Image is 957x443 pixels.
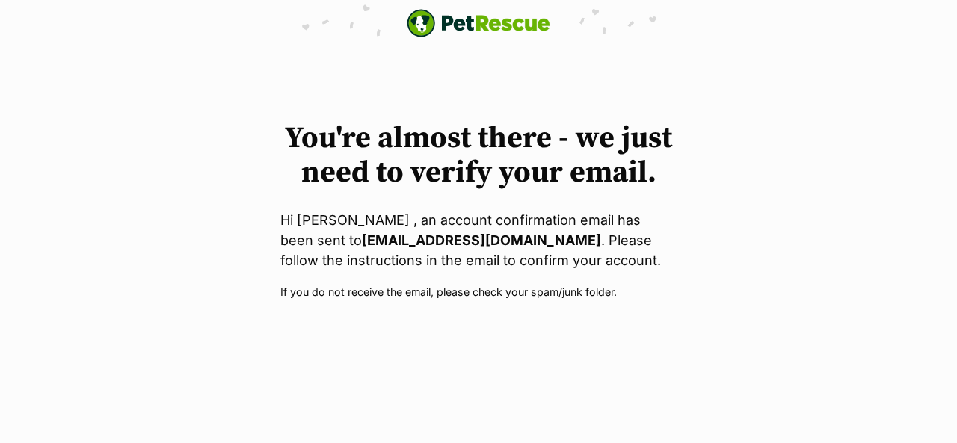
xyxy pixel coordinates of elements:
img: logo-e224e6f780fb5917bec1dbf3a21bbac754714ae5b6737aabdf751b685950b380.svg [407,9,550,37]
p: Hi [PERSON_NAME] , an account confirmation email has been sent to . Please follow the instruction... [280,210,677,270]
p: If you do not receive the email, please check your spam/junk folder. [280,284,677,300]
strong: [EMAIL_ADDRESS][DOMAIN_NAME] [362,232,601,248]
h1: You're almost there - we just need to verify your email. [280,121,677,190]
a: PetRescue [407,9,550,37]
